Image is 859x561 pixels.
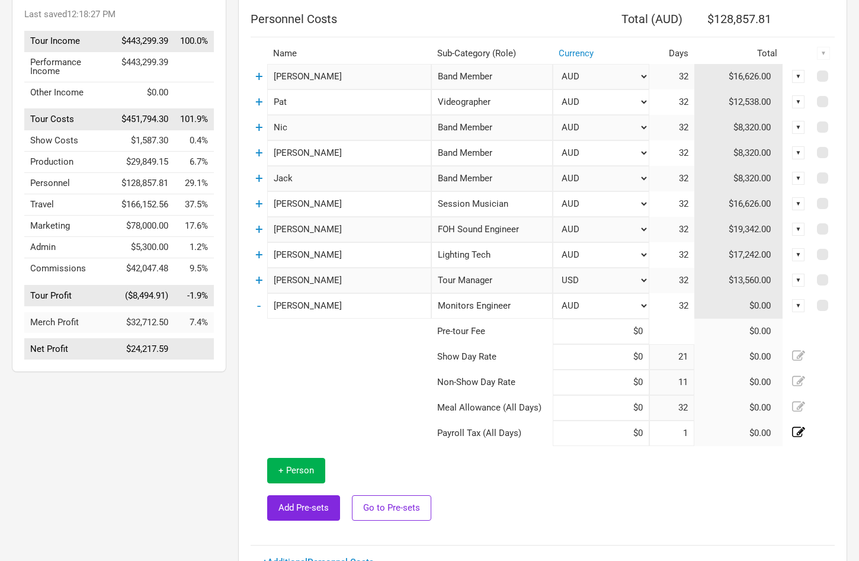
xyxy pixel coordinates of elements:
button: Go to Pre-sets [352,495,431,521]
td: Net Profit as % of Tour Income [174,339,214,360]
div: ▼ [792,121,805,134]
td: $16,626.00 [694,64,783,89]
td: $0.00 [694,421,783,446]
td: Show Costs [24,130,116,152]
div: Lighting Tech [431,242,553,268]
td: 32 [649,191,694,217]
span: + Person [278,465,314,476]
input: eg: Angus [267,293,431,319]
td: 32 [649,268,694,293]
td: 32 [649,89,694,115]
a: + [255,273,263,288]
input: eg: Lily [267,140,431,166]
td: 32 [649,293,694,319]
td: $19,342.00 [694,217,783,242]
td: Performance Income [24,52,116,82]
td: Show Costs as % of Tour Income [174,130,214,152]
td: 32 [649,140,694,166]
span: Go to Pre-sets [363,502,420,513]
td: Tour Profit [24,285,116,306]
div: ▼ [792,299,805,312]
th: Total [694,43,783,64]
div: Session Musician [431,191,553,217]
div: ▼ [817,47,830,60]
td: $0.00 [694,370,783,395]
td: $42,047.48 [116,258,174,280]
td: Performance Income as % of Tour Income [174,52,214,82]
td: Marketing [24,216,116,237]
th: Personnel Costs [251,7,553,31]
div: ▼ [792,172,805,185]
td: Show Day Rate [431,344,553,370]
td: Merch Profit as % of Tour Income [174,312,214,333]
a: + [255,196,263,211]
td: Payroll Tax (All Days) [431,421,553,446]
td: $8,320.00 [694,166,783,191]
th: Total ( AUD ) [553,7,694,31]
button: + Person [267,458,325,483]
div: Tour Manager [431,268,553,293]
input: eg: Lars [267,268,431,293]
a: + [255,171,263,186]
td: $0.00 [694,344,783,370]
td: Other Income as % of Tour Income [174,82,214,103]
div: Band Member [431,140,553,166]
div: Band Member [431,64,553,89]
div: Videographer [431,89,553,115]
td: Travel [24,194,116,216]
td: Personnel as % of Tour Income [174,173,214,194]
th: $128,857.81 [694,7,783,31]
td: Production as % of Tour Income [174,152,214,173]
td: $32,712.50 [116,312,174,333]
td: $29,849.15 [116,152,174,173]
td: Tour Costs as % of Tour Income [174,109,214,130]
td: $5,300.00 [116,237,174,258]
td: Pre-tour Fee [431,319,553,344]
td: $0.00 [694,319,783,344]
td: $443,299.39 [116,31,174,52]
a: Currency [559,48,594,59]
td: $13,560.00 [694,268,783,293]
td: Merch Profit [24,312,116,333]
td: $1,587.30 [116,130,174,152]
td: Admin as % of Tour Income [174,237,214,258]
td: Personnel [24,173,116,194]
td: Tour Costs [24,109,116,130]
td: 32 [649,64,694,89]
td: Admin [24,237,116,258]
a: + [255,94,263,110]
a: + [255,120,263,135]
div: ▼ [792,146,805,159]
div: ▼ [792,197,805,210]
td: Tour Income [24,31,116,52]
td: Tour Profit as % of Tour Income [174,285,214,306]
div: ▼ [792,70,805,83]
input: eg: Sheena [267,64,431,89]
span: Add Pre-sets [278,502,329,513]
a: - [257,298,261,313]
input: eg: Janis [267,115,431,140]
td: $0.00 [694,293,783,319]
td: $78,000.00 [116,216,174,237]
th: Sub-Category (Role) [431,43,553,64]
td: $17,242.00 [694,242,783,268]
td: Travel as % of Tour Income [174,194,214,216]
button: Add Pre-sets [267,495,340,521]
div: Monitors Engineer [431,293,553,319]
td: $12,538.00 [694,89,783,115]
a: + [255,247,263,262]
td: Tour Income as % of Tour Income [174,31,214,52]
td: Production [24,152,116,173]
td: Marketing as % of Tour Income [174,216,214,237]
td: 32 [649,166,694,191]
input: eg: John [267,242,431,268]
input: eg: Axel [267,191,431,217]
td: Commissions as % of Tour Income [174,258,214,280]
td: $166,152.56 [116,194,174,216]
th: Days [649,43,694,64]
td: $0.00 [116,82,174,103]
td: $128,857.81 [116,173,174,194]
a: + [255,69,263,84]
a: + [255,145,263,161]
